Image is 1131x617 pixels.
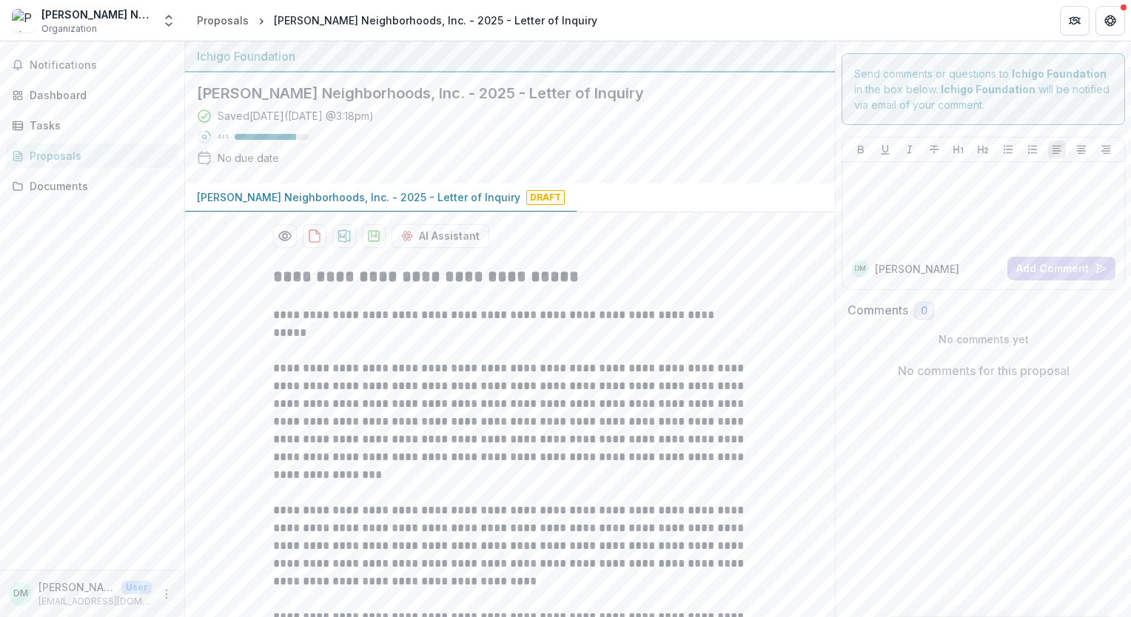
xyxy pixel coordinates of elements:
p: [PERSON_NAME] [38,579,115,595]
p: No comments for this proposal [898,362,1070,380]
button: download-proposal [332,224,356,248]
p: 83 % [218,132,229,142]
p: [PERSON_NAME] [875,261,959,277]
div: Daniel McCarthy [13,589,28,599]
span: 0 [921,305,927,317]
p: [EMAIL_ADDRESS][DOMAIN_NAME] [38,595,152,608]
button: Heading 2 [974,141,992,158]
div: Ichigo Foundation [197,47,823,65]
img: Phipps Neighborhoods, Inc. [12,9,36,33]
button: Get Help [1095,6,1125,36]
h2: Comments [848,303,908,317]
button: Bullet List [999,141,1017,158]
button: download-proposal [303,224,326,248]
strong: Ichigo Foundation [941,83,1036,95]
span: Organization [41,22,97,36]
a: Documents [6,174,178,198]
button: More [158,585,175,603]
button: Partners [1060,6,1090,36]
div: Dashboard [30,87,167,103]
div: [PERSON_NAME] Neighborhoods, Inc. [41,7,152,22]
div: Send comments or questions to in the box below. will be notified via email of your comment. [842,53,1125,125]
button: Align Center [1073,141,1090,158]
button: Align Left [1048,141,1066,158]
div: Daniel McCarthy [854,265,866,272]
button: Open entity switcher [158,6,179,36]
div: Documents [30,178,167,194]
button: AI Assistant [392,224,489,248]
div: No due date [218,150,279,166]
button: Preview 214f0108-7119-4b44-8ffe-68ace4d97118-0.pdf [273,224,297,248]
div: Tasks [30,118,167,133]
button: Ordered List [1024,141,1041,158]
button: Strike [925,141,943,158]
button: Bold [852,141,870,158]
span: Draft [526,190,565,205]
div: Proposals [197,13,249,28]
button: Italicize [901,141,919,158]
a: Tasks [6,113,178,138]
div: Proposals [30,148,167,163]
a: Proposals [191,10,255,31]
button: Underline [876,141,894,158]
strong: Ichigo Foundation [1012,67,1107,80]
button: download-proposal [362,224,386,248]
a: Dashboard [6,83,178,107]
div: Saved [DATE] ( [DATE] @ 3:18pm ) [218,108,374,124]
a: Proposals [6,144,178,168]
button: Align Right [1097,141,1115,158]
span: Notifications [30,59,172,72]
p: No comments yet [848,331,1119,347]
h2: [PERSON_NAME] Neighborhoods, Inc. - 2025 - Letter of Inquiry [197,84,799,102]
button: Heading 1 [950,141,967,158]
button: Notifications [6,53,178,77]
nav: breadcrumb [191,10,603,31]
p: [PERSON_NAME] Neighborhoods, Inc. - 2025 - Letter of Inquiry [197,189,520,205]
p: User [121,581,152,594]
div: [PERSON_NAME] Neighborhoods, Inc. - 2025 - Letter of Inquiry [274,13,597,28]
button: Add Comment [1007,257,1115,280]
